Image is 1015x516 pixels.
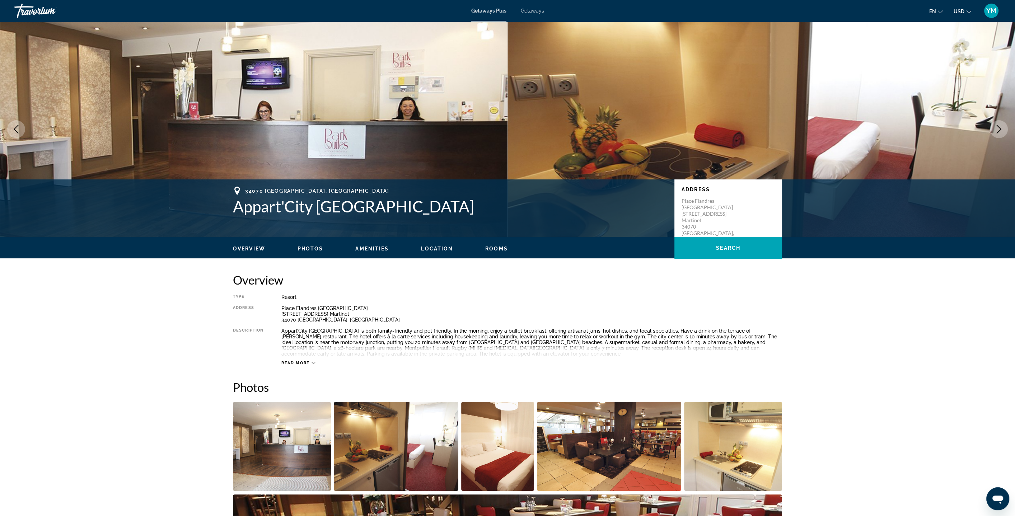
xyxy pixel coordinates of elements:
[298,246,323,252] span: Photos
[7,120,25,138] button: Previous image
[682,198,739,243] p: Place Flandres [GEOGRAPHIC_DATA] [STREET_ADDRESS] Martinet 34070 [GEOGRAPHIC_DATA], [GEOGRAPHIC_D...
[485,246,508,252] span: Rooms
[281,361,310,365] span: Read more
[471,8,506,14] a: Getaways Plus
[233,245,265,252] button: Overview
[298,245,323,252] button: Photos
[929,6,943,17] button: Change language
[281,294,782,300] div: Resort
[954,9,964,14] span: USD
[233,402,331,491] button: Open full-screen image slider
[245,188,389,194] span: 34070 [GEOGRAPHIC_DATA], [GEOGRAPHIC_DATA]
[355,246,389,252] span: Amenities
[716,245,740,251] span: Search
[233,328,263,357] div: Description
[233,246,265,252] span: Overview
[355,245,389,252] button: Amenities
[986,7,996,14] span: YM
[421,245,453,252] button: Location
[674,237,782,259] button: Search
[233,273,782,287] h2: Overview
[990,120,1008,138] button: Next image
[14,1,86,20] a: Travorium
[281,360,315,366] button: Read more
[334,402,459,491] button: Open full-screen image slider
[233,380,782,394] h2: Photos
[684,402,782,491] button: Open full-screen image slider
[521,8,544,14] a: Getaways
[461,402,534,491] button: Open full-screen image slider
[982,3,1001,18] button: User Menu
[281,305,782,323] div: Place Flandres [GEOGRAPHIC_DATA] [STREET_ADDRESS] Martinet 34070 [GEOGRAPHIC_DATA], [GEOGRAPHIC_D...
[537,402,682,491] button: Open full-screen image slider
[682,187,775,192] p: Address
[986,487,1009,510] iframe: Кнопка для запуску вікна повідомлень
[233,305,263,323] div: Address
[233,294,263,300] div: Type
[485,245,508,252] button: Rooms
[233,197,667,216] h1: Appart'City [GEOGRAPHIC_DATA]
[954,6,971,17] button: Change currency
[281,328,782,357] div: Appart’City [GEOGRAPHIC_DATA] is both family-friendly and pet friendly. In the morning, enjoy a b...
[929,9,936,14] span: en
[421,246,453,252] span: Location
